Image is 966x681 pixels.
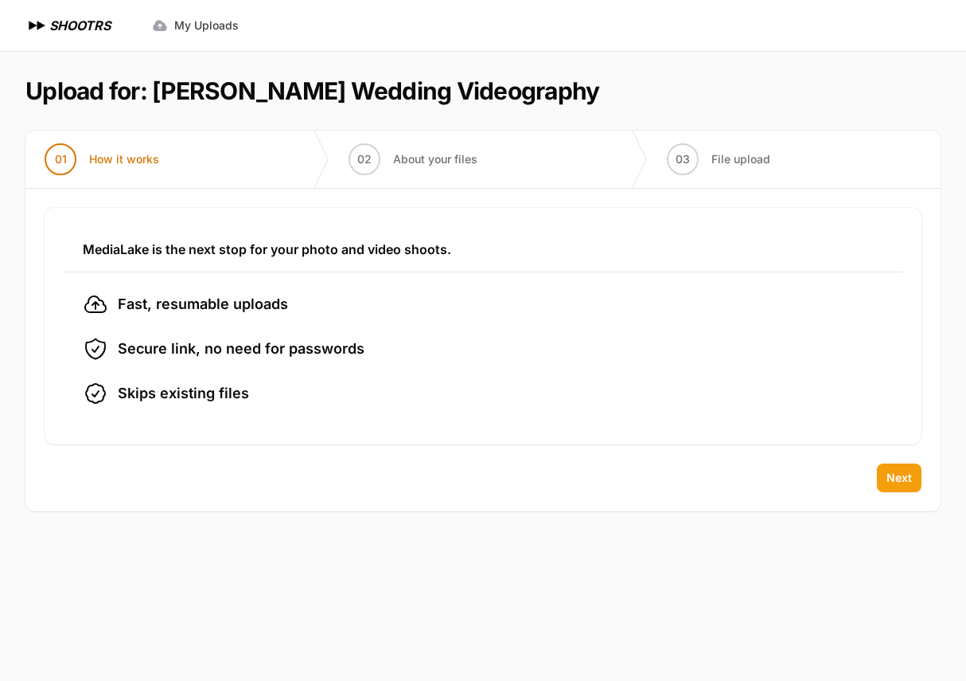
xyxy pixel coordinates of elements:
button: 03 File upload [648,131,789,188]
a: SHOOTRS SHOOTRS [25,16,111,35]
span: About your files [393,151,477,167]
span: File upload [711,151,770,167]
button: Next [877,464,921,492]
span: Next [886,470,912,486]
span: My Uploads [174,18,239,33]
h1: SHOOTRS [49,16,111,35]
button: 01 How it works [25,131,178,188]
span: How it works [89,151,159,167]
span: 03 [676,151,690,167]
span: Secure link, no need for passwords [118,338,364,360]
a: My Uploads [142,11,248,40]
img: SHOOTRS [25,16,49,35]
span: Fast, resumable uploads [118,293,288,315]
button: 02 About your files [329,131,497,188]
span: 02 [357,151,372,167]
span: Skips existing files [118,382,249,405]
h1: Upload for: [PERSON_NAME] Wedding Videography [25,76,599,105]
span: 01 [55,151,67,167]
h3: MediaLake is the next stop for your photo and video shoots. [83,240,883,259]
